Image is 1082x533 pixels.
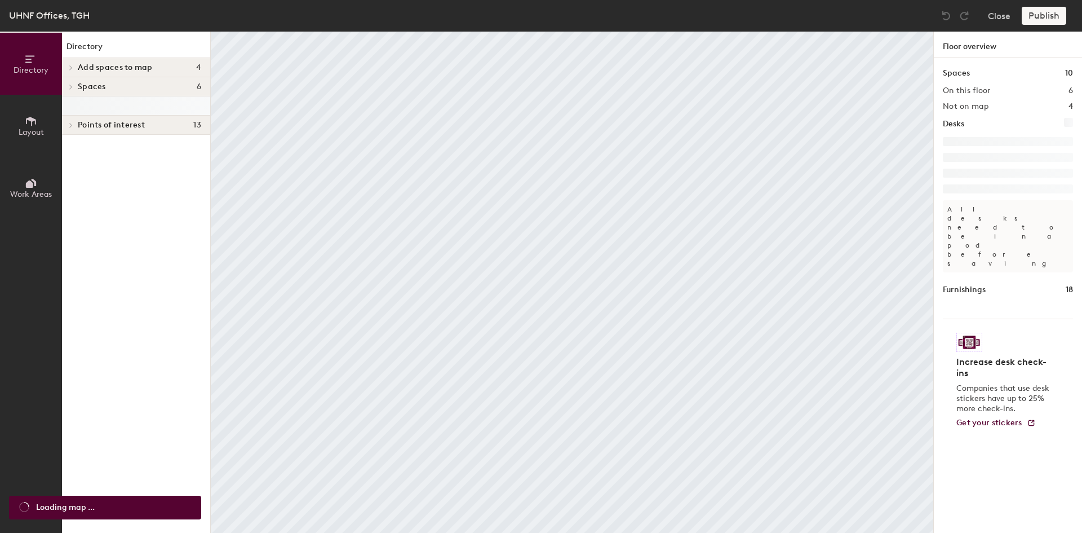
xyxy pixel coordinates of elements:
[988,7,1010,25] button: Close
[193,121,201,130] span: 13
[956,356,1053,379] h4: Increase desk check-ins
[78,82,106,91] span: Spaces
[19,127,44,137] span: Layout
[211,32,933,533] canvas: Map
[956,419,1036,428] a: Get your stickers
[62,41,210,58] h1: Directory
[956,384,1053,414] p: Companies that use desk stickers have up to 25% more check-ins.
[934,32,1082,58] h1: Floor overview
[1065,67,1073,80] h1: 10
[1068,86,1073,95] h2: 6
[78,63,153,72] span: Add spaces to map
[943,118,964,130] h1: Desks
[197,82,201,91] span: 6
[943,86,991,95] h2: On this floor
[943,284,986,296] h1: Furnishings
[14,65,48,75] span: Directory
[78,121,145,130] span: Points of interest
[943,200,1073,272] p: All desks need to be in a pod before saving
[956,333,982,352] img: Sticker logo
[36,501,95,514] span: Loading map ...
[196,63,201,72] span: 4
[956,418,1022,428] span: Get your stickers
[941,10,952,21] img: Undo
[959,10,970,21] img: Redo
[9,8,90,23] div: UHNF Offices, TGH
[1068,102,1073,111] h2: 4
[1066,284,1073,296] h1: 18
[10,190,52,199] span: Work Areas
[943,67,970,80] h1: Spaces
[943,102,988,111] h2: Not on map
